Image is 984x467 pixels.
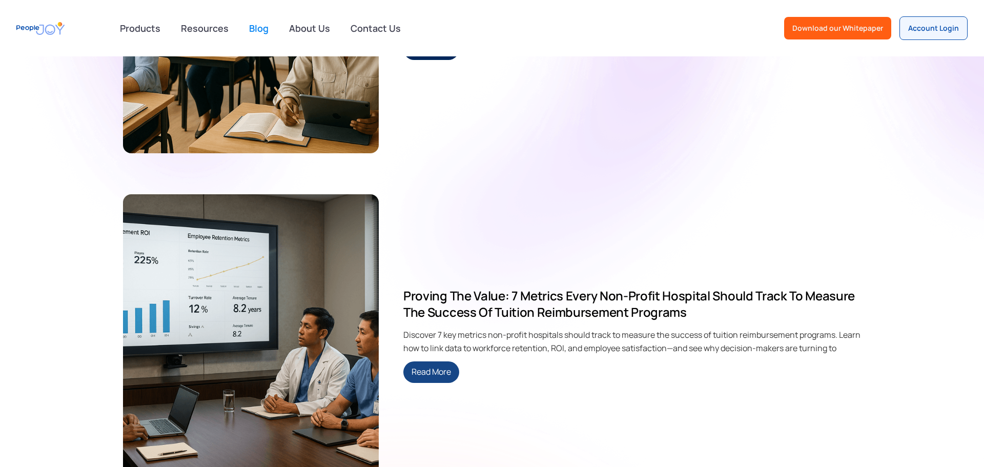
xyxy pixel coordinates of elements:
[403,361,459,383] a: Read More
[16,17,65,40] a: home
[899,16,968,40] a: Account Login
[403,329,861,353] div: Discover 7 key metrics non-profit hospitals should track to measure the success of tuition reimbu...
[403,288,861,320] h2: Proving the Value: 7 Metrics Every Non-Profit Hospital Should Track to Measure the Success of Tui...
[243,17,275,39] a: Blog
[175,17,235,39] a: Resources
[784,17,891,39] a: Download our Whitepaper
[908,23,959,33] div: Account Login
[792,23,883,33] div: Download our Whitepaper
[344,17,407,39] a: Contact Us
[283,17,336,39] a: About Us
[114,18,167,38] div: Products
